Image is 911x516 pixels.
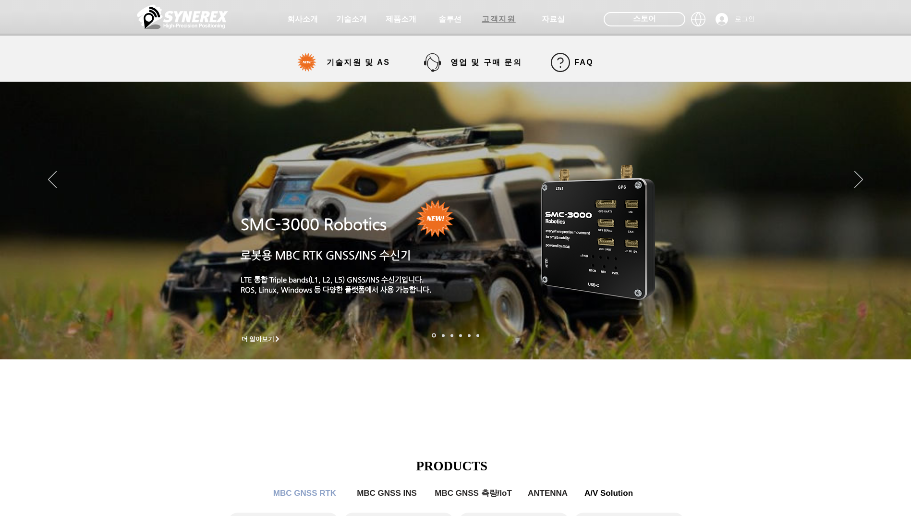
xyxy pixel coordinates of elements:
[604,12,685,26] div: 스토어
[528,489,568,498] span: ANTENNA
[357,489,417,498] span: MBC GNSS INS
[542,14,565,25] span: 자료실
[450,58,522,68] span: 영업 및 구매 문의
[351,484,423,503] a: MBC GNSS INS
[432,333,436,338] a: 로봇- SMC 2000
[241,275,424,283] a: LTE 통합 Triple bands(L1, L2, L5) GNSS/INS 수신기입니다.
[237,333,285,345] a: 더 알아보기
[267,484,343,503] a: MBC GNSS RTK
[428,484,519,503] a: MBC GNSS 측량/IoT
[459,334,462,337] a: 자율주행
[241,285,432,294] a: ROS, Linux, Windows 등 다양한 플랫폼에서 사용 가능합니다.
[574,58,594,67] span: FAQ
[424,53,530,72] a: 영업 및 구매 문의
[528,150,669,311] img: KakaoTalk_20241224_155801212.png
[287,14,318,25] span: 회사소개
[633,13,656,24] span: 스토어
[733,213,911,516] iframe: Wix Chat
[137,2,228,31] img: 씨너렉스_White_simbol_대지 1.png
[242,335,275,344] span: 더 알아보기
[386,14,416,25] span: 제품소개
[709,10,762,28] button: 로그인
[482,14,515,25] span: 고객지원
[241,215,387,233] a: SMC-3000 Robotics
[327,58,390,68] span: 기술지원 및 AS
[377,10,425,29] a: 제품소개
[426,10,474,29] a: 솔루션
[328,10,376,29] a: 기술소개
[529,10,577,29] a: 자료실
[854,171,863,189] button: 다음
[336,14,367,25] span: 기술소개
[524,484,572,503] a: ANTENNA
[48,171,57,189] button: 이전
[279,10,327,29] a: 회사소개
[297,53,408,72] a: 기술지원 및 AS
[468,334,471,337] a: 로봇
[241,249,411,261] a: 로봇용 MBC RTK GNSS/INS 수신기
[438,14,462,25] span: 솔루션
[731,14,758,24] span: 로그인
[584,489,633,498] span: A/V Solution
[429,333,482,338] nav: 슬라이드
[273,489,336,498] span: MBC GNSS RTK
[435,488,512,499] span: MBC GNSS 측량/IoT
[450,334,453,337] a: 측량 IoT
[578,484,640,503] a: A/V Solution
[442,334,445,337] a: 드론 8 - SMC 2000
[475,10,523,29] a: 고객지원
[416,459,488,473] span: PRODUCTS
[547,53,597,72] a: FAQ
[476,334,479,337] a: 정밀농업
